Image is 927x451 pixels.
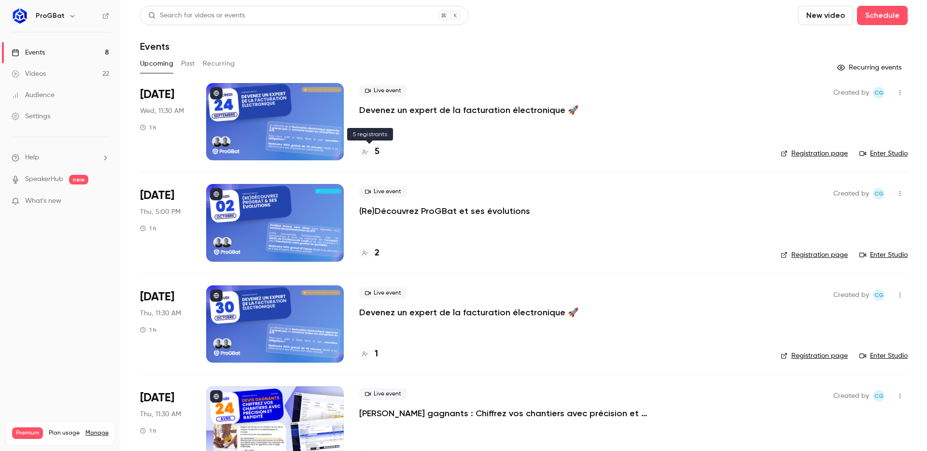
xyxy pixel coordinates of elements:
h4: 2 [375,247,379,260]
span: new [69,175,88,184]
span: Charles Gallard [873,87,885,99]
h4: 5 [375,145,379,158]
div: Videos [12,69,46,79]
span: Created by [833,188,869,199]
a: Registration page [781,250,848,260]
span: Thu, 5:00 PM [140,207,181,217]
div: 1 h [140,326,156,334]
span: Created by [833,289,869,301]
span: Plan usage [49,429,80,437]
span: Created by [833,87,869,99]
div: Oct 30 Thu, 11:30 AM (Europe/Paris) [140,285,191,363]
span: CG [874,87,884,99]
a: SpeakerHub [25,174,63,184]
div: Search for videos or events [148,11,245,21]
button: Recurring events [833,60,908,75]
a: Manage [85,429,109,437]
button: Upcoming [140,56,173,71]
div: 1 h [140,225,156,232]
span: [DATE] [140,188,174,203]
span: Live event [359,85,407,97]
span: [DATE] [140,87,174,102]
div: Settings [12,112,50,121]
button: Past [181,56,195,71]
span: Charles Gallard [873,289,885,301]
h6: ProGBat [36,11,65,21]
a: [PERSON_NAME] gagnants : Chiffrez vos chantiers avec précision et rapidité [359,408,649,419]
div: Oct 2 Thu, 5:00 PM (Europe/Paris) [140,184,191,261]
a: 2 [359,247,379,260]
span: Charles Gallard [873,188,885,199]
span: Thu, 11:30 AM [140,309,181,318]
button: Recurring [203,56,235,71]
a: Registration page [781,351,848,361]
span: Premium [12,427,43,439]
span: Help [25,153,39,163]
h4: 1 [375,348,378,361]
a: Enter Studio [859,149,908,158]
span: Wed, 11:30 AM [140,106,184,116]
a: Devenez un expert de la facturation électronique 🚀 [359,104,578,116]
span: Created by [833,390,869,402]
span: [DATE] [140,390,174,406]
div: 1 h [140,124,156,131]
a: (Re)Découvrez ProGBat et ses évolutions [359,205,530,217]
a: Enter Studio [859,250,908,260]
img: ProGBat [12,8,28,24]
div: Events [12,48,45,57]
span: CG [874,188,884,199]
span: Thu, 11:30 AM [140,409,181,419]
span: Live event [359,287,407,299]
span: Live event [359,388,407,400]
iframe: Noticeable Trigger [98,197,109,206]
a: 1 [359,348,378,361]
div: Audience [12,90,55,100]
li: help-dropdown-opener [12,153,109,163]
a: Registration page [781,149,848,158]
h1: Events [140,41,169,52]
div: 1 h [140,427,156,435]
a: Devenez un expert de la facturation électronique 🚀 [359,307,578,318]
span: Live event [359,186,407,197]
a: Enter Studio [859,351,908,361]
span: [DATE] [140,289,174,305]
span: Charles Gallard [873,390,885,402]
a: 5 [359,145,379,158]
button: Schedule [857,6,908,25]
span: CG [874,289,884,301]
div: Sep 24 Wed, 11:30 AM (Europe/Paris) [140,83,191,160]
button: New video [798,6,853,25]
span: What's new [25,196,61,206]
span: CG [874,390,884,402]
